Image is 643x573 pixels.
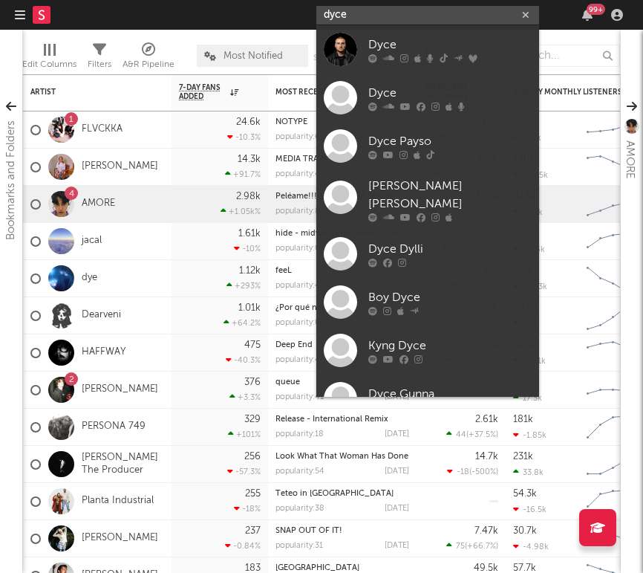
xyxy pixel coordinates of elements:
[226,281,261,291] div: +293 %
[513,452,533,462] div: 231k
[82,198,115,210] a: AMORE
[229,392,261,402] div: +3.3 %
[275,415,388,424] a: Release - International Remix
[245,489,261,499] div: 255
[275,230,409,238] div: hide - midwest emo version sped up
[513,430,546,440] div: -1.85k
[225,541,261,551] div: -0.84 %
[513,526,537,536] div: 30.7k
[234,244,261,253] div: -10 %
[469,431,496,439] span: +37.5 %
[275,88,387,97] div: Most Recent Track
[82,309,121,322] a: Dearveni
[239,266,261,276] div: 1.12k
[316,278,539,326] a: Boy Dyce
[123,56,174,74] div: A&R Pipeline
[226,355,261,365] div: -40.3 %
[275,192,409,201] div: Peléame!!! - A COLORS SHOW
[275,527,409,535] div: SNAP OUT OF IT!
[385,430,409,438] div: [DATE]
[227,132,261,142] div: -10.3 %
[474,526,498,536] div: 7.47k
[513,415,533,424] div: 181k
[82,532,158,545] a: [PERSON_NAME]
[368,385,532,403] div: Dyce Gunna
[275,118,307,126] a: NOTYPE
[275,430,324,438] div: popularity: 18
[275,564,409,572] div: MEMPHIS
[275,490,394,498] a: Teteo in [GEOGRAPHIC_DATA]
[82,421,146,433] a: PERSONA 749
[275,453,408,461] a: Look What That Woman Has Done
[368,240,532,258] div: Dyce Dylli
[275,378,300,386] a: queue
[467,543,496,551] span: +66.7 %
[275,564,359,572] a: [GEOGRAPHIC_DATA]
[223,51,283,61] span: Most Notified
[316,25,539,74] a: Dyce
[82,346,125,359] a: HAFFWAY
[244,378,261,387] div: 376
[316,230,539,278] a: Dyce Dylli
[621,140,639,179] div: AMORE
[82,123,123,136] a: FLVCKKA
[275,542,323,550] div: popularity: 31
[22,56,76,74] div: Edit Columns
[88,56,111,74] div: Filters
[82,495,154,508] a: Planta Industrial
[228,430,261,439] div: +101 %
[368,132,532,150] div: Dyce Payso
[275,356,324,364] div: popularity: 41
[446,430,498,439] div: ( )
[385,542,409,550] div: [DATE]
[275,133,325,141] div: popularity: 60
[275,155,409,164] div: MEDIA TRAIN
[245,526,261,536] div: 237
[513,393,542,403] div: 17.3k
[123,37,174,80] div: A&R Pipeline
[82,235,102,247] a: jacal
[275,319,320,327] div: popularity: 0
[316,74,539,122] a: Dyce
[513,467,544,477] div: 33.8k
[275,341,313,349] a: Deep End
[316,6,539,25] input: Search for artists
[275,230,417,238] a: hide - midwest emo version sped up
[221,207,261,216] div: +1.05k %
[223,318,261,328] div: +64.2 %
[82,383,158,396] a: [PERSON_NAME]
[275,267,409,275] div: feeL
[275,467,324,476] div: popularity: 54
[275,378,409,386] div: queue
[238,303,261,313] div: 1.01k
[316,170,539,230] a: [PERSON_NAME] [PERSON_NAME]
[316,326,539,375] a: Kyng Dyce
[22,37,76,80] div: Edit Columns
[316,375,539,423] a: Dyce Gunna
[368,178,532,213] div: [PERSON_NAME] [PERSON_NAME]
[474,563,498,573] div: 49.5k
[275,490,409,498] div: Teteo in The Bronx
[227,467,261,476] div: -57.3 %
[446,541,498,551] div: ( )
[385,393,409,401] div: [DATE]
[275,170,324,178] div: popularity: 43
[456,543,465,551] span: 75
[275,393,324,401] div: popularity: 41
[457,468,469,476] span: -18
[244,340,261,350] div: 475
[368,288,532,306] div: Boy Dyce
[236,192,261,201] div: 2.98k
[275,341,409,349] div: Deep End
[275,207,320,216] div: popularity: 8
[275,527,342,535] a: SNAP OUT OF IT!
[275,192,393,201] a: Peléame!!! - A COLORS SHOW
[509,45,620,67] input: Search...
[316,122,539,170] a: Dyce Payso
[245,563,261,573] div: 183
[275,304,338,312] a: ¿Por qué no yo?
[313,54,333,62] button: Save
[368,84,532,102] div: Dyce
[587,4,605,15] div: 99 +
[447,467,498,476] div: ( )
